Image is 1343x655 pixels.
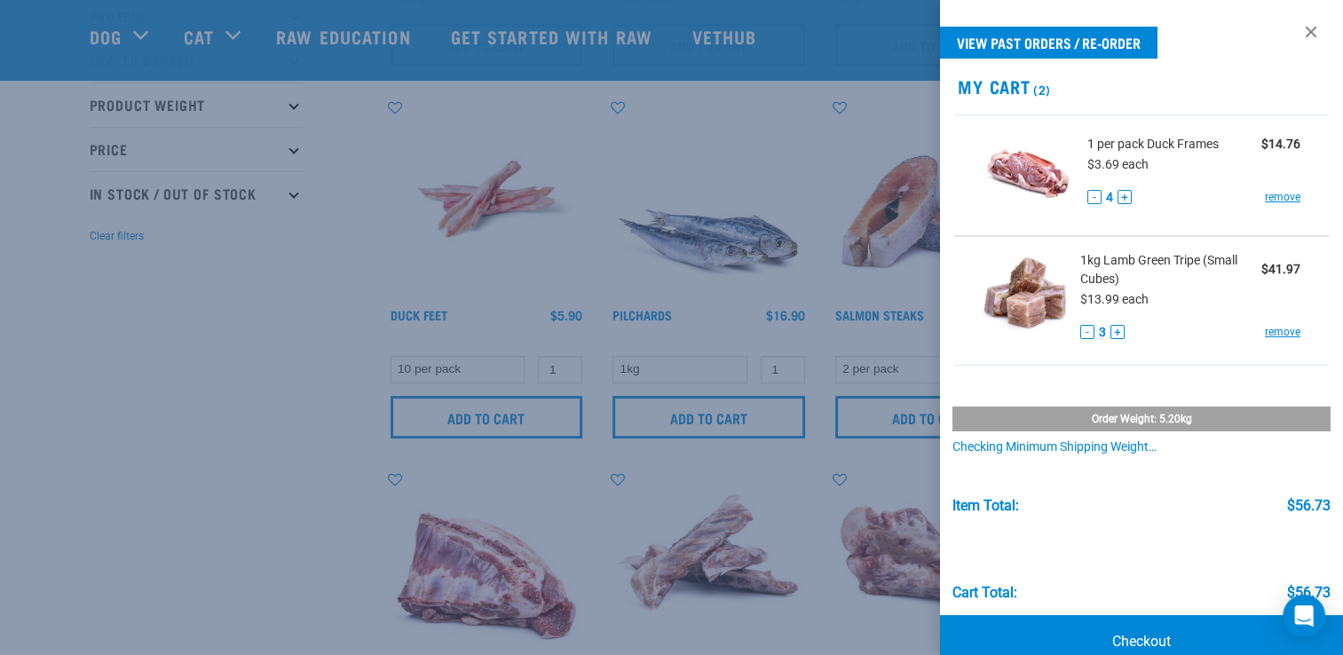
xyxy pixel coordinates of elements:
div: Open Intercom Messenger [1283,595,1325,637]
span: 1kg Lamb Green Tripe (Small Cubes) [1080,251,1261,288]
strong: $41.97 [1261,262,1300,276]
div: Cart total: [952,585,1017,601]
div: $56.73 [1287,498,1331,514]
span: $3.69 each [1087,157,1149,171]
div: $56.73 [1287,585,1331,601]
span: 1 per pack Duck Frames [1087,135,1219,154]
a: remove [1265,324,1300,340]
a: View past orders / re-order [940,27,1157,59]
span: 3 [1099,323,1106,342]
button: - [1080,325,1094,339]
span: (2) [1031,86,1051,92]
div: Item Total: [952,498,1019,514]
span: 4 [1106,188,1113,207]
div: Checking minimum shipping weight… [952,440,1331,454]
strong: $14.76 [1261,137,1300,151]
img: Lamb Green Tripe (Small Cubes) [983,251,1067,343]
button: - [1087,190,1102,204]
button: + [1110,325,1125,339]
h2: My Cart [940,76,1343,97]
div: Order weight: 5.20kg [952,406,1331,431]
button: + [1118,190,1132,204]
a: remove [1265,189,1300,205]
img: Duck Frames [983,130,1074,221]
span: $13.99 each [1080,292,1149,306]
